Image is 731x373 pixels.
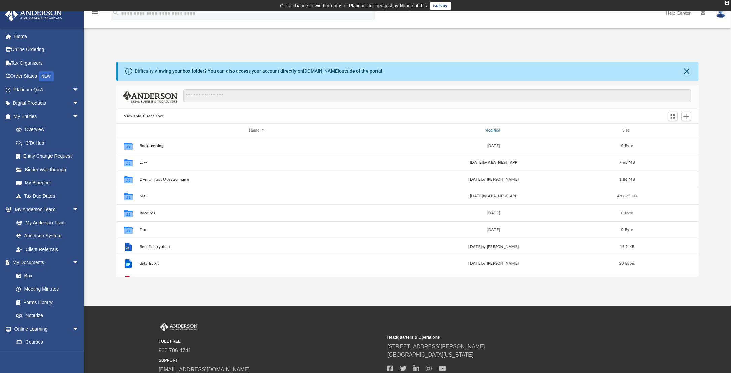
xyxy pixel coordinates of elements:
[112,9,120,16] i: search
[9,269,82,283] a: Box
[620,245,635,249] span: 15.2 KB
[140,228,374,232] button: Tax
[621,211,633,215] span: 0 Byte
[621,228,633,232] span: 0 Byte
[5,70,89,83] a: Order StatusNEW
[140,211,374,215] button: Receipts
[91,13,99,17] a: menu
[725,1,729,5] div: close
[159,323,199,332] img: Anderson Advisors Platinum Portal
[9,229,86,243] a: Anderson System
[377,193,611,199] div: by ABA_NEST_APP
[140,177,374,182] button: Living Trust Questionnaire
[9,243,86,256] a: Client Referrals
[9,189,89,203] a: Tax Due Dates
[5,56,89,70] a: Tax Organizers
[5,110,89,123] a: My Entitiesarrow_drop_down
[39,71,54,81] div: NEW
[5,97,89,110] a: Digital Productsarrow_drop_down
[72,256,86,270] span: arrow_drop_down
[9,296,82,309] a: Forms Library
[5,256,86,269] a: My Documentsarrow_drop_down
[9,216,82,229] a: My Anderson Team
[140,144,374,148] button: Bookkeeping
[643,127,691,134] div: id
[3,8,64,21] img: Anderson Advisors Platinum Portal
[682,112,692,121] button: Add
[387,352,474,358] a: [GEOGRAPHIC_DATA][US_STATE]
[9,283,86,296] a: Meeting Minutes
[140,245,374,249] button: Beneficiary.docx
[470,194,483,198] span: [DATE]
[387,344,485,349] a: [STREET_ADDRESS][PERSON_NAME]
[614,127,641,134] div: Size
[72,203,86,217] span: arrow_drop_down
[72,322,86,336] span: arrow_drop_down
[116,137,699,277] div: grid
[5,43,89,57] a: Online Ordering
[135,68,384,75] div: Difficulty viewing your box folder? You can also access your account directly on outside of the p...
[124,113,164,119] button: Viewable-ClientDocs
[9,349,82,362] a: Video Training
[303,68,339,74] a: [DOMAIN_NAME]
[72,97,86,110] span: arrow_drop_down
[619,161,635,164] span: 7.65 MB
[377,127,611,134] div: Modified
[716,8,726,18] img: User Pic
[140,261,374,266] button: details.txt
[159,348,192,353] a: 800.706.4741
[387,334,612,340] small: Headquarters & Operations
[159,367,250,372] a: [EMAIL_ADDRESS][DOMAIN_NAME]
[119,127,136,134] div: id
[9,136,89,150] a: CTA Hub
[668,112,678,121] button: Switch to Grid View
[91,9,99,17] i: menu
[377,244,611,250] div: [DATE] by [PERSON_NAME]
[377,210,611,216] div: [DATE]
[5,322,86,336] a: Online Learningarrow_drop_down
[377,227,611,233] div: [DATE]
[9,163,89,176] a: Binder Walkthrough
[159,338,383,344] small: TOLL FREE
[5,203,86,216] a: My Anderson Teamarrow_drop_down
[377,177,611,183] div: [DATE] by [PERSON_NAME]
[9,176,86,190] a: My Blueprint
[159,357,383,363] small: SUPPORT
[139,127,374,134] div: Name
[140,160,374,165] button: Law
[5,30,89,43] a: Home
[5,83,89,97] a: Platinum Q&Aarrow_drop_down
[619,262,635,265] span: 20 Bytes
[682,67,692,76] button: Close
[377,143,611,149] div: [DATE]
[430,2,451,10] a: survey
[9,309,86,323] a: Notarize
[9,150,89,163] a: Entity Change Request
[280,2,427,10] div: Get a chance to win 6 months of Platinum for free just by filling out this
[9,336,86,349] a: Courses
[621,144,633,148] span: 0 Byte
[140,194,374,198] button: Mail
[183,89,691,102] input: Search files and folders
[72,110,86,123] span: arrow_drop_down
[72,83,86,97] span: arrow_drop_down
[377,261,611,267] div: [DATE] by [PERSON_NAME]
[617,194,637,198] span: 492.95 KB
[9,123,89,137] a: Overview
[377,160,611,166] div: [DATE] by ABA_NEST_APP
[619,178,635,181] span: 1.86 MB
